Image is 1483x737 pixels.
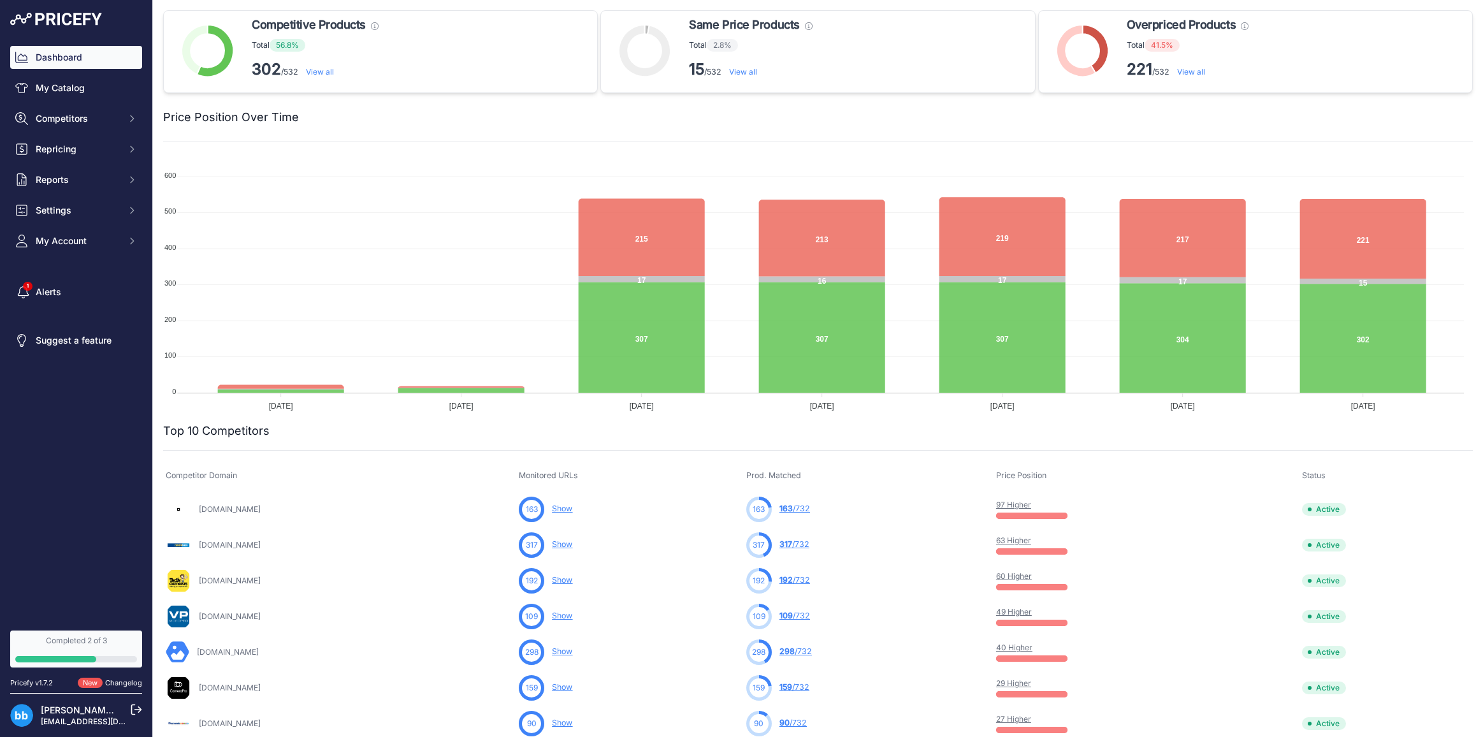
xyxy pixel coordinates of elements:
[1127,60,1152,78] strong: 221
[779,539,809,549] a: 317/732
[1127,59,1248,80] p: /532
[449,402,474,411] tspan: [DATE]
[10,329,142,352] a: Suggest a feature
[166,471,237,480] span: Competitor Domain
[269,402,293,411] tspan: [DATE]
[164,244,176,251] tspan: 400
[753,504,765,515] span: 163
[164,279,176,287] tspan: 300
[41,717,174,726] a: [EMAIL_ADDRESS][DOMAIN_NAME]
[252,59,379,80] p: /532
[519,471,578,480] span: Monitored URLs
[779,611,810,620] a: 109/732
[779,718,790,727] span: 90
[526,539,538,551] span: 317
[199,576,261,585] a: [DOMAIN_NAME]
[10,138,142,161] button: Repricing
[996,500,1031,509] a: 97 Higher
[729,67,757,77] a: View all
[1302,471,1326,480] span: Status
[10,13,102,26] img: Pricefy Logo
[552,718,572,727] a: Show
[164,207,176,215] tspan: 500
[1302,717,1346,730] span: Active
[996,643,1032,652] a: 40 Higher
[10,46,142,69] a: Dashboard
[552,504,572,513] a: Show
[525,646,539,658] span: 298
[779,539,792,549] span: 317
[746,471,801,480] span: Prod. Matched
[10,168,142,191] button: Reports
[990,402,1015,411] tspan: [DATE]
[199,540,261,550] a: [DOMAIN_NAME]
[252,60,281,78] strong: 302
[1302,539,1346,551] span: Active
[105,678,142,687] a: Changelog
[36,112,119,125] span: Competitors
[779,504,793,513] span: 163
[996,536,1031,545] a: 63 Higher
[252,39,379,52] p: Total
[630,402,654,411] tspan: [DATE]
[164,316,176,323] tspan: 200
[78,678,103,689] span: New
[689,59,812,80] p: /532
[164,351,176,359] tspan: 100
[10,77,142,99] a: My Catalog
[689,16,799,34] span: Same Price Products
[163,108,299,126] h2: Price Position Over Time
[199,683,261,692] a: [DOMAIN_NAME]
[996,571,1032,581] a: 60 Higher
[1302,503,1346,516] span: Active
[526,575,538,587] span: 192
[10,678,53,689] div: Pricefy v1.7.2
[1302,646,1346,659] span: Active
[10,230,142,252] button: My Account
[552,682,572,692] a: Show
[779,646,812,656] a: 298/732
[10,631,142,668] a: Completed 2 of 3
[306,67,334,77] a: View all
[252,16,366,34] span: Competitive Products
[1145,39,1180,52] span: 41.5%
[779,718,807,727] a: 90/732
[527,718,537,729] span: 90
[552,575,572,585] a: Show
[526,504,538,515] span: 163
[996,678,1031,688] a: 29 Higher
[526,682,538,694] span: 159
[779,682,809,692] a: 159/732
[996,714,1031,724] a: 27 Higher
[779,682,792,692] span: 159
[1177,67,1205,77] a: View all
[525,611,538,622] span: 109
[1171,402,1195,411] tspan: [DATE]
[689,39,812,52] p: Total
[753,539,765,551] span: 317
[15,636,137,646] div: Completed 2 of 3
[270,39,305,52] span: 56.8%
[810,402,834,411] tspan: [DATE]
[779,575,793,585] span: 192
[10,199,142,222] button: Settings
[1302,574,1346,587] span: Active
[10,107,142,130] button: Competitors
[1351,402,1375,411] tspan: [DATE]
[779,504,810,513] a: 163/732
[199,611,261,621] a: [DOMAIN_NAME]
[752,646,765,658] span: 298
[163,422,270,440] h2: Top 10 Competitors
[753,682,765,694] span: 159
[753,611,765,622] span: 109
[753,575,765,587] span: 192
[996,471,1046,480] span: Price Position
[10,281,142,303] a: Alerts
[779,611,793,620] span: 109
[199,504,261,514] a: [DOMAIN_NAME]
[552,646,572,656] a: Show
[707,39,738,52] span: 2.8%
[36,204,119,217] span: Settings
[172,388,176,395] tspan: 0
[1302,682,1346,694] span: Active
